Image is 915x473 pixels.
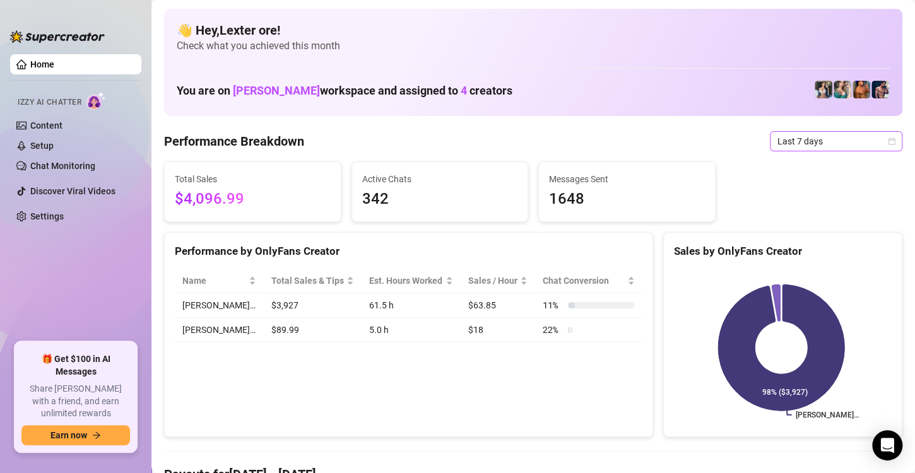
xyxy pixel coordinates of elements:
[30,141,54,151] a: Setup
[461,84,467,97] span: 4
[264,269,362,293] th: Total Sales & Tips
[30,59,54,69] a: Home
[21,425,130,445] button: Earn nowarrow-right
[362,318,461,342] td: 5.0 h
[182,274,246,288] span: Name
[175,269,264,293] th: Name
[175,172,331,186] span: Total Sales
[30,120,62,131] a: Content
[888,137,895,145] span: calendar
[50,430,87,440] span: Earn now
[164,132,304,150] h4: Performance Breakdown
[834,81,851,98] img: Zaddy
[362,293,461,318] td: 61.5 h
[543,274,625,288] span: Chat Conversion
[549,172,705,186] span: Messages Sent
[177,39,890,53] span: Check what you achieved this month
[264,293,362,318] td: $3,927
[369,274,443,288] div: Est. Hours Worked
[175,293,264,318] td: [PERSON_NAME]…
[362,187,518,211] span: 342
[30,211,64,221] a: Settings
[264,318,362,342] td: $89.99
[18,96,81,108] span: Izzy AI Chatter
[674,243,892,260] div: Sales by OnlyFans Creator
[549,187,705,211] span: 1648
[175,318,264,342] td: [PERSON_NAME]…
[271,274,345,288] span: Total Sales & Tips
[177,84,512,98] h1: You are on workspace and assigned to creators
[461,318,535,342] td: $18
[543,323,563,337] span: 22 %
[795,411,858,419] text: [PERSON_NAME]…
[10,30,105,43] img: logo-BBDzfeDw.svg
[175,187,331,211] span: $4,096.99
[535,269,642,293] th: Chat Conversion
[233,84,320,97] span: [PERSON_NAME]
[92,431,101,440] span: arrow-right
[86,91,106,110] img: AI Chatter
[175,243,642,260] div: Performance by OnlyFans Creator
[777,132,895,151] span: Last 7 days
[543,298,563,312] span: 11 %
[21,383,130,420] span: Share [PERSON_NAME] with a friend, and earn unlimited rewards
[853,81,870,98] img: JG
[21,353,130,378] span: 🎁 Get $100 in AI Messages
[461,293,535,318] td: $63.85
[815,81,832,98] img: Katy
[872,430,902,460] div: Open Intercom Messenger
[362,172,518,186] span: Active Chats
[177,21,890,39] h4: 👋 Hey, Lexter ore !
[461,269,535,293] th: Sales / Hour
[468,274,517,288] span: Sales / Hour
[30,186,115,196] a: Discover Viral Videos
[871,81,889,98] img: Axel
[30,161,95,171] a: Chat Monitoring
